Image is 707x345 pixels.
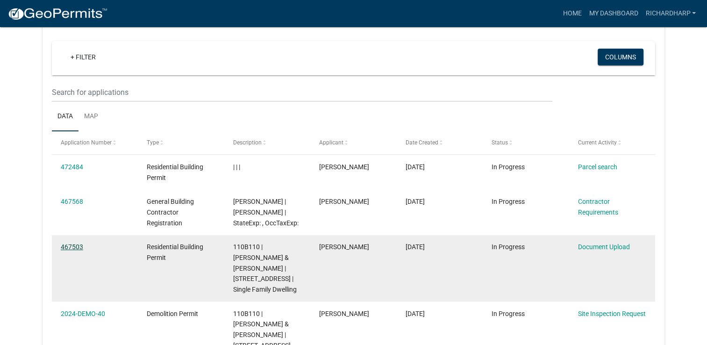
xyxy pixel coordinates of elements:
datatable-header-cell: Application Number [52,131,138,154]
datatable-header-cell: Status [483,131,569,154]
span: Date Created [406,139,438,146]
span: Richard Harp [319,198,369,205]
span: Application Number [61,139,112,146]
span: Description [233,139,262,146]
a: 2024-DEMO-40 [61,310,105,317]
span: Type [147,139,159,146]
a: 467503 [61,243,83,251]
span: Status [492,139,508,146]
span: Richard Harp [319,243,369,251]
a: Map [79,102,104,132]
span: 09/02/2025 [406,163,425,171]
a: Document Upload [578,243,629,251]
datatable-header-cell: Description [224,131,310,154]
span: Residential Building Permit [147,243,203,261]
span: Richard Harp [319,163,369,171]
span: General Building Contractor Registration [147,198,194,227]
span: In Progress [492,243,525,251]
a: My Dashboard [585,5,642,22]
a: + Filter [63,49,103,65]
span: Richard Harp [319,310,369,317]
a: Data [52,102,79,132]
a: Site Inspection Request [578,310,645,317]
span: 08/21/2025 [406,198,425,205]
a: 467568 [61,198,83,205]
a: 472484 [61,163,83,171]
span: 08/21/2025 [406,243,425,251]
span: Ronald Franklin Kittle | Ronald Kittle | StateExp: , OccTaxExp: [233,198,299,227]
span: Demolition Permit [147,310,198,317]
datatable-header-cell: Date Created [396,131,482,154]
span: In Progress [492,198,525,205]
span: In Progress [492,163,525,171]
span: 10/17/2024 [406,310,425,317]
button: Columns [598,49,643,65]
span: Applicant [319,139,343,146]
a: Parcel search [578,163,617,171]
input: Search for applications [52,83,552,102]
datatable-header-cell: Applicant [310,131,396,154]
datatable-header-cell: Current Activity [569,131,655,154]
a: Contractor Requirements [578,198,618,216]
datatable-header-cell: Type [138,131,224,154]
a: RichardHarp [642,5,700,22]
a: Home [559,5,585,22]
span: Residential Building Permit [147,163,203,181]
span: Current Activity [578,139,616,146]
span: | | | [233,163,240,171]
span: 110B110 | HARP RICHARD R & WENDY W | 1041 CROOKED CREEK RD | Single Family Dwelling [233,243,297,293]
span: In Progress [492,310,525,317]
